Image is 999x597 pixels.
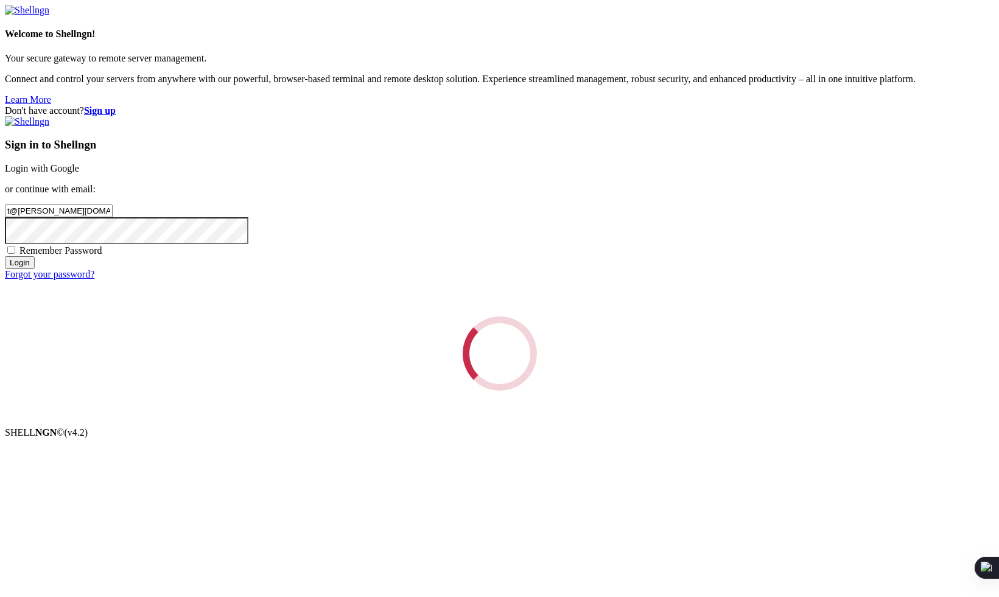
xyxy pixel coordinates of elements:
h4: Welcome to Shellngn! [5,29,994,40]
a: Forgot your password? [5,269,94,279]
span: 4.2.0 [65,427,88,438]
input: Remember Password [7,246,15,254]
div: Loading... [447,301,552,406]
p: or continue with email: [5,184,994,195]
input: Email address [5,204,113,217]
h3: Sign in to Shellngn [5,138,994,152]
b: NGN [35,427,57,438]
div: Don't have account? [5,105,994,116]
span: SHELL © [5,427,88,438]
img: Shellngn [5,5,49,16]
a: Login with Google [5,163,79,173]
a: Sign up [84,105,116,116]
p: Connect and control your servers from anywhere with our powerful, browser-based terminal and remo... [5,74,994,85]
p: Your secure gateway to remote server management. [5,53,994,64]
input: Login [5,256,35,269]
span: Remember Password [19,245,102,256]
a: Learn More [5,94,51,105]
img: Shellngn [5,116,49,127]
